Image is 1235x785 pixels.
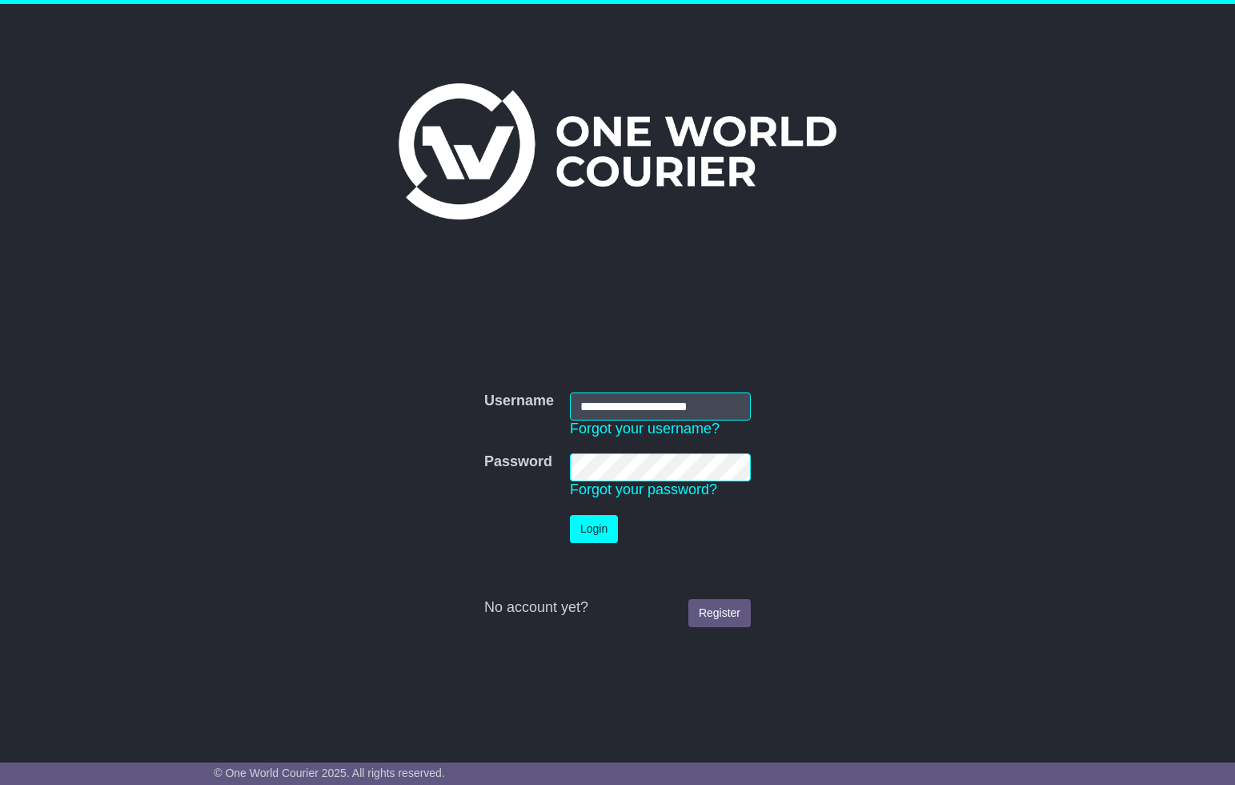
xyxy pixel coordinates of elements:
[484,453,552,471] label: Password
[399,83,836,219] img: One World
[570,481,717,497] a: Forgot your password?
[570,515,618,543] button: Login
[484,599,751,617] div: No account yet?
[688,599,751,627] a: Register
[570,421,720,437] a: Forgot your username?
[484,392,554,410] label: Username
[214,767,445,779] span: © One World Courier 2025. All rights reserved.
